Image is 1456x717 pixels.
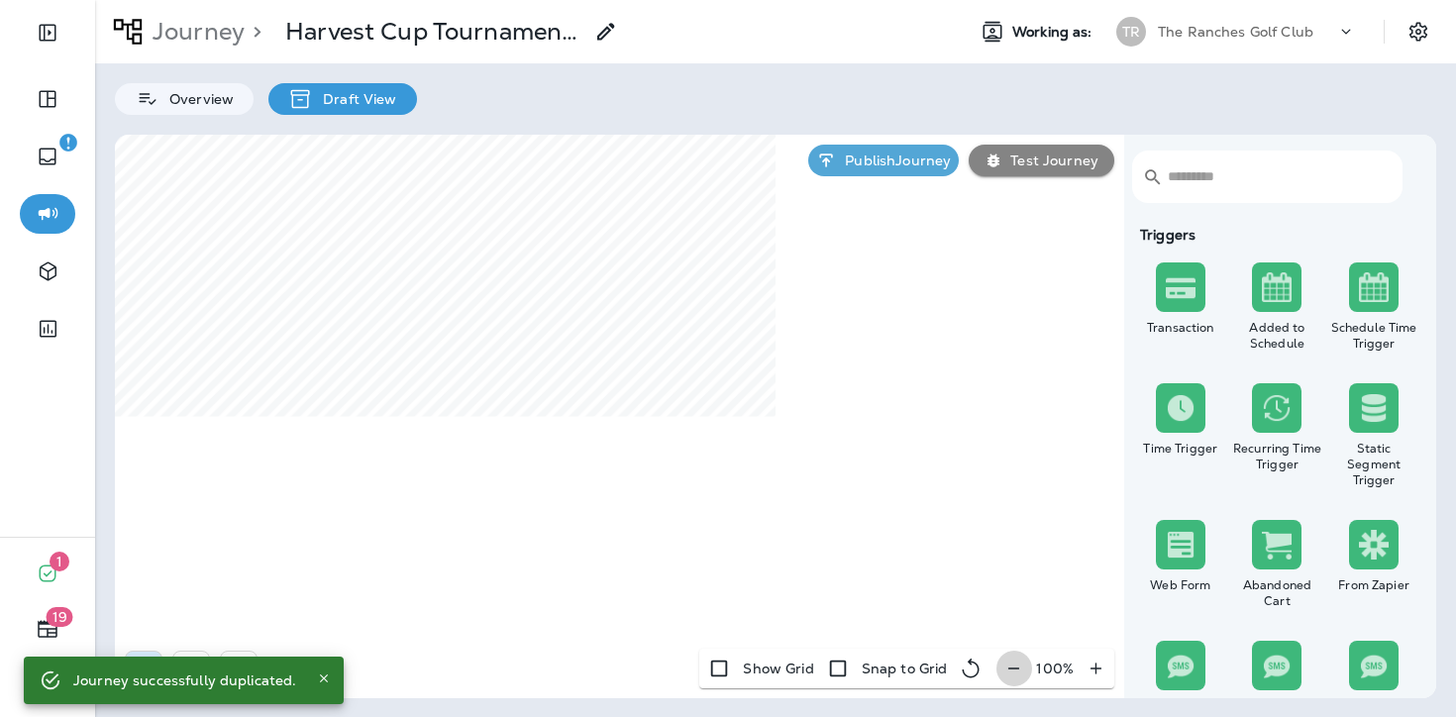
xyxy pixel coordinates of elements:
button: Test Journey [969,145,1114,176]
div: Transaction [1136,320,1225,336]
div: Time Trigger [1136,441,1225,457]
div: TR [1116,17,1146,47]
p: > [245,17,261,47]
div: Triggers [1132,227,1422,243]
button: Settings [1401,14,1436,50]
button: 1 [20,554,75,593]
button: Expand Sidebar [20,13,75,52]
button: PublishJourney [808,145,959,176]
span: Working as: [1012,24,1096,41]
p: Publish Journey [837,153,951,168]
p: The Ranches Golf Club [1158,24,1313,40]
p: Draft View [313,91,396,107]
p: Overview [159,91,234,107]
div: Schedule Time Trigger [1329,320,1418,352]
div: Added to Schedule [1233,320,1322,352]
span: 1 [50,552,69,571]
button: Close [312,666,336,690]
p: Harvest Cup Tournament REGISTRATION NOW OPEN! Copy [285,17,582,47]
p: Test Journey [1002,153,1098,168]
p: Show Grid [743,661,813,676]
div: Recurring Time Trigger [1233,441,1322,472]
div: From Zapier [1329,577,1418,593]
button: 19 [20,609,75,649]
div: Web Form [1136,577,1225,593]
p: Journey [145,17,245,47]
p: Snap to Grid [862,661,948,676]
p: 100 % [1036,661,1074,676]
span: 19 [47,607,73,627]
div: Journey successfully duplicated. [73,663,296,698]
div: Abandoned Cart [1233,577,1322,609]
div: Static Segment Trigger [1329,441,1418,488]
